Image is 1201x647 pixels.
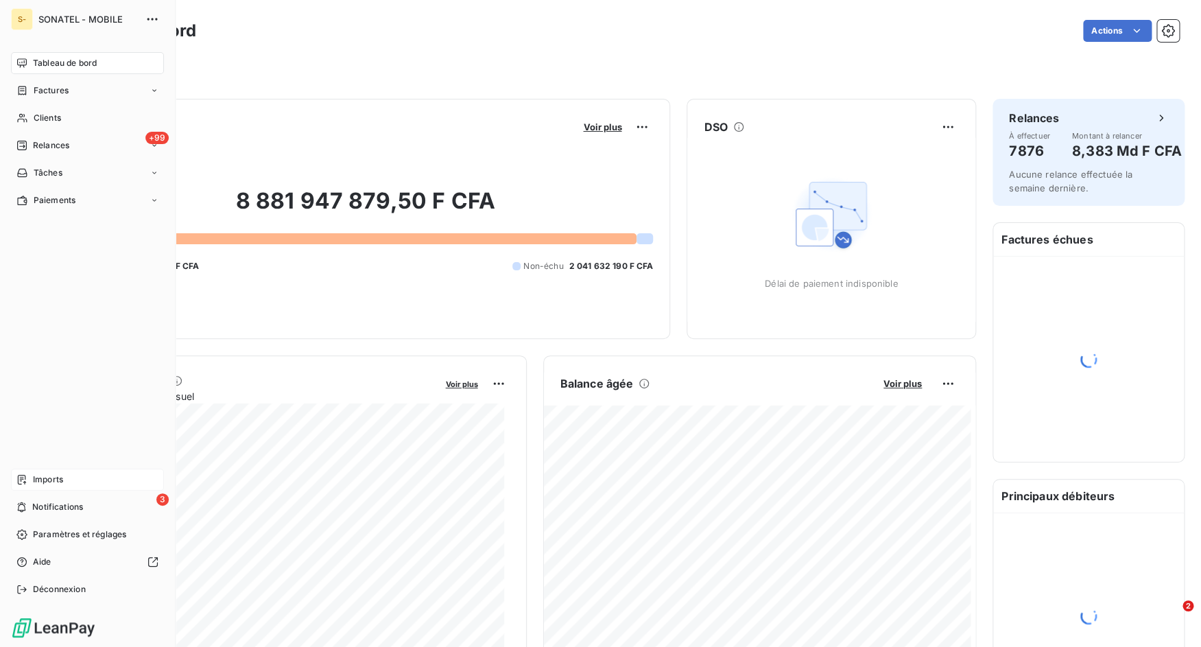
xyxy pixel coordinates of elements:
span: Imports [33,473,63,486]
img: Empty state [787,171,875,259]
span: Voir plus [883,378,922,389]
span: Déconnexion [33,583,86,596]
span: Clients [34,112,61,124]
a: Paramètres et réglages [11,524,164,545]
span: Voir plus [446,379,478,389]
span: Aucune relance effectuée la semaine dernière. [1009,169,1132,193]
span: Montant à relancer [1072,132,1182,140]
h6: Factures échues [993,223,1184,256]
span: Voir plus [583,121,621,132]
span: 3 [156,493,169,506]
a: Clients [11,107,164,129]
span: Tableau de bord [33,57,97,69]
img: Logo LeanPay [11,617,96,639]
a: Factures [11,80,164,102]
span: Factures [34,84,69,97]
h6: Principaux débiteurs [993,480,1184,513]
button: Voir plus [579,121,626,133]
span: Tâches [34,167,62,179]
span: 2 041 632 190 F CFA [569,260,653,272]
a: Imports [11,469,164,491]
button: Actions [1083,20,1152,42]
button: Voir plus [879,377,926,390]
span: SONATEL - MOBILE [38,14,137,25]
span: Non-échu [523,260,563,272]
a: Tableau de bord [11,52,164,74]
span: À effectuer [1009,132,1050,140]
span: 2 [1182,600,1193,611]
a: Paiements [11,189,164,211]
span: Délai de paiement indisponible [765,278,899,289]
h6: Relances [1009,110,1059,126]
h6: Balance âgée [560,375,634,392]
span: +99 [145,132,169,144]
a: Tâches [11,162,164,184]
div: S- [11,8,33,30]
span: Notifications [32,501,83,513]
a: +99Relances [11,134,164,156]
h2: 8 881 947 879,50 F CFA [78,187,653,228]
a: Aide [11,551,164,573]
span: Relances [33,139,69,152]
iframe: Intercom live chat [1154,600,1187,633]
span: Paramètres et réglages [33,528,126,541]
h4: 8,383 Md F CFA [1072,140,1182,162]
span: Paiements [34,194,75,207]
h6: DSO [704,119,727,135]
h4: 7876 [1009,140,1050,162]
span: Chiffre d'affaires mensuel [78,389,436,403]
span: Aide [33,556,51,568]
button: Voir plus [442,377,482,390]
